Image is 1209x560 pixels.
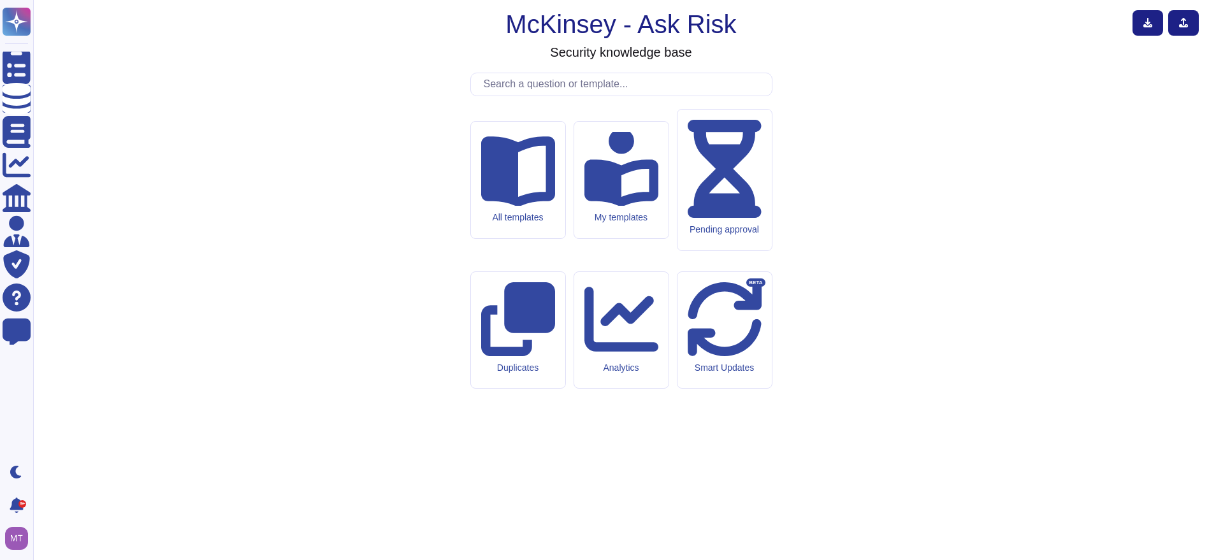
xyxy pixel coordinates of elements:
[477,73,772,96] input: Search a question or template...
[5,527,28,550] img: user
[3,524,37,552] button: user
[584,363,658,373] div: Analytics
[584,212,658,223] div: My templates
[688,363,762,373] div: Smart Updates
[481,212,555,223] div: All templates
[746,278,765,287] div: BETA
[18,500,26,508] div: 9+
[550,45,691,60] h3: Security knowledge base
[505,9,736,39] h1: McKinsey - Ask Risk
[688,224,762,235] div: Pending approval
[481,363,555,373] div: Duplicates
